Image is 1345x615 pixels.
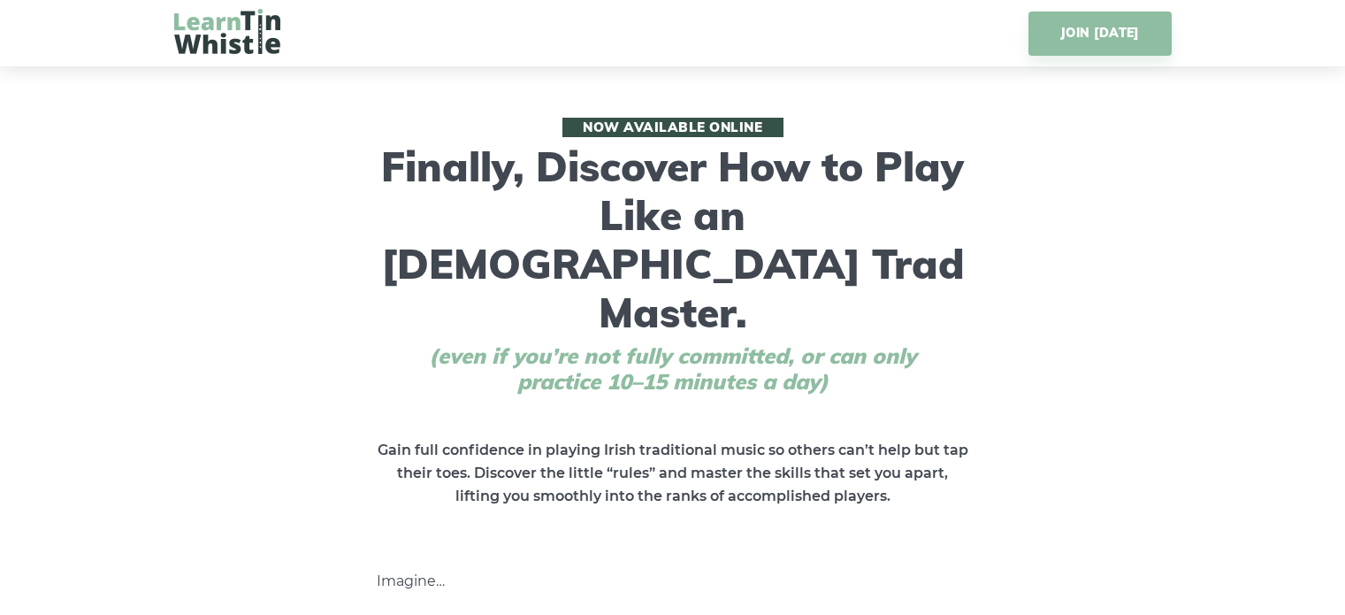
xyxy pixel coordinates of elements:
[174,9,280,54] img: LearnTinWhistle.com
[1028,12,1171,56] a: JOIN [DATE]
[378,442,968,504] strong: Gain full confidence in playing Irish traditional music so others can’t help but tap their toes. ...
[562,118,783,137] span: Now available online
[368,118,978,395] h1: Finally, Discover How to Play Like an [DEMOGRAPHIC_DATA] Trad Master.
[394,343,951,395] span: (even if you’re not fully committed, or can only practice 10–15 minutes a day)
